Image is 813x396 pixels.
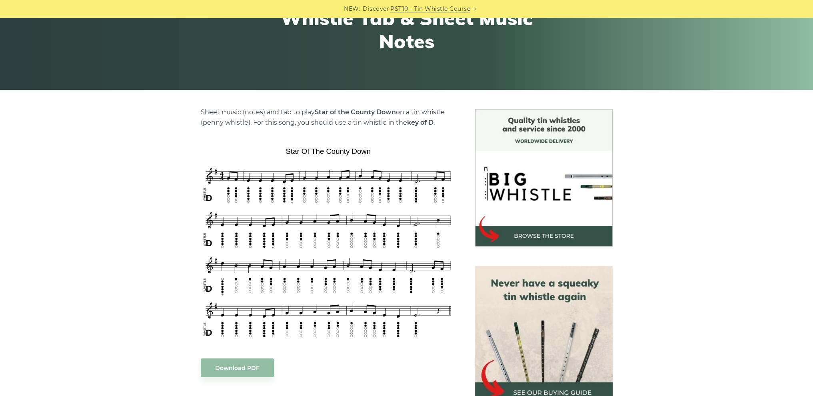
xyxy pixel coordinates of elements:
a: PST10 - Tin Whistle Course [390,4,470,14]
strong: key of D [407,119,433,126]
p: Sheet music (notes) and tab to play on a tin whistle (penny whistle). For this song, you should u... [201,107,456,128]
img: BigWhistle Tin Whistle Store [475,109,613,247]
a: Download PDF [201,358,274,377]
img: Star of the County Down Tin Whistle Tab & Sheet Music [201,144,456,342]
span: Discover [363,4,389,14]
strong: Star of the County Down [315,108,396,116]
span: NEW: [344,4,360,14]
